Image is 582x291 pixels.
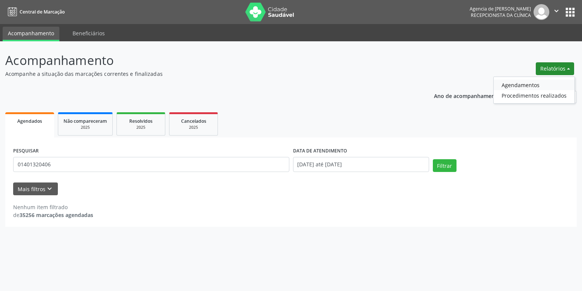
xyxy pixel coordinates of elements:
[13,182,58,196] button: Mais filtroskeyboard_arrow_down
[5,70,405,78] p: Acompanhe a situação das marcações correntes e finalizadas
[471,12,531,18] span: Recepcionista da clínica
[13,157,289,172] input: Nome, código do beneficiário ou CPF
[434,91,500,100] p: Ano de acompanhamento
[13,211,93,219] div: de
[564,6,577,19] button: apps
[3,27,59,41] a: Acompanhamento
[20,9,65,15] span: Central de Marcação
[20,211,93,219] strong: 35256 marcações agendadas
[63,125,107,130] div: 2025
[293,157,429,172] input: Selecione um intervalo
[63,118,107,124] span: Não compareceram
[13,203,93,211] div: Nenhum item filtrado
[181,118,206,124] span: Cancelados
[493,77,575,104] ul: Relatórios
[534,4,549,20] img: img
[494,80,574,90] a: Agendamentos
[470,6,531,12] div: Agencia de [PERSON_NAME]
[122,125,160,130] div: 2025
[293,145,347,157] label: DATA DE ATENDIMENTO
[552,7,561,15] i: 
[433,159,457,172] button: Filtrar
[67,27,110,40] a: Beneficiários
[494,90,574,101] a: Procedimentos realizados
[5,51,405,70] p: Acompanhamento
[549,4,564,20] button: 
[13,145,39,157] label: PESQUISAR
[45,185,54,193] i: keyboard_arrow_down
[17,118,42,124] span: Agendados
[175,125,212,130] div: 2025
[5,6,65,18] a: Central de Marcação
[129,118,153,124] span: Resolvidos
[536,62,574,75] button: Relatórios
